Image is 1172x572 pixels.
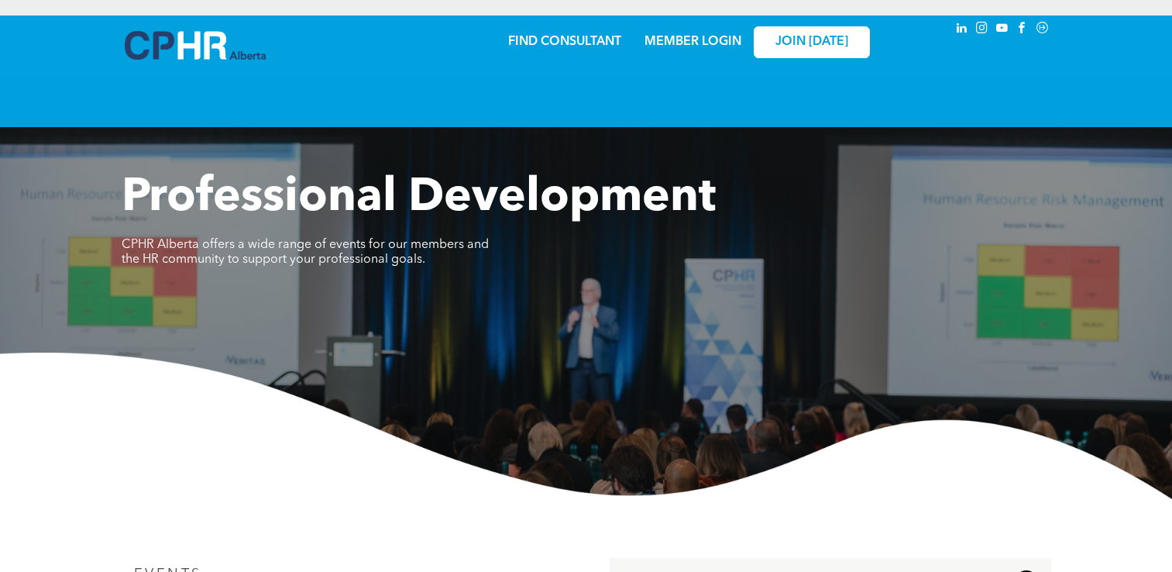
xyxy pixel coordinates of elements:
[1034,19,1051,40] a: Social network
[974,19,991,40] a: instagram
[125,31,266,60] img: A blue and white logo for cp alberta
[954,19,971,40] a: linkedin
[754,26,870,58] a: JOIN [DATE]
[775,35,848,50] span: JOIN [DATE]
[122,175,716,222] span: Professional Development
[1014,19,1031,40] a: facebook
[508,36,621,48] a: FIND CONSULTANT
[994,19,1011,40] a: youtube
[122,239,489,266] span: CPHR Alberta offers a wide range of events for our members and the HR community to support your p...
[644,36,741,48] a: MEMBER LOGIN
